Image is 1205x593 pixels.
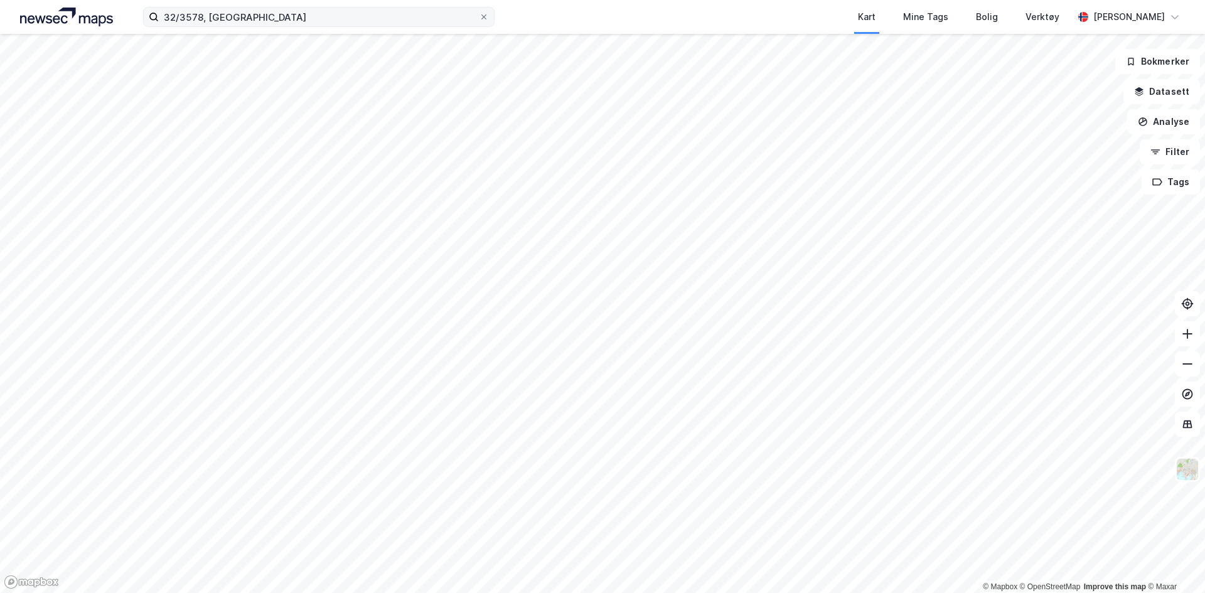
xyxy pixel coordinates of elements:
img: logo.a4113a55bc3d86da70a041830d287a7e.svg [20,8,113,26]
button: Analyse [1127,109,1200,134]
div: Kontrollprogram for chat [1142,533,1205,593]
div: Bolig [976,9,998,24]
button: Tags [1142,169,1200,195]
div: Mine Tags [903,9,948,24]
a: Improve this map [1084,582,1146,591]
div: [PERSON_NAME] [1093,9,1165,24]
a: Mapbox homepage [4,575,59,589]
button: Bokmerker [1115,49,1200,74]
a: OpenStreetMap [1020,582,1081,591]
button: Datasett [1123,79,1200,104]
input: Søk på adresse, matrikkel, gårdeiere, leietakere eller personer [159,8,479,26]
img: Z [1176,457,1199,481]
iframe: Chat Widget [1142,533,1205,593]
div: Verktøy [1026,9,1059,24]
button: Filter [1140,139,1200,164]
div: Kart [858,9,876,24]
a: Mapbox [983,582,1017,591]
